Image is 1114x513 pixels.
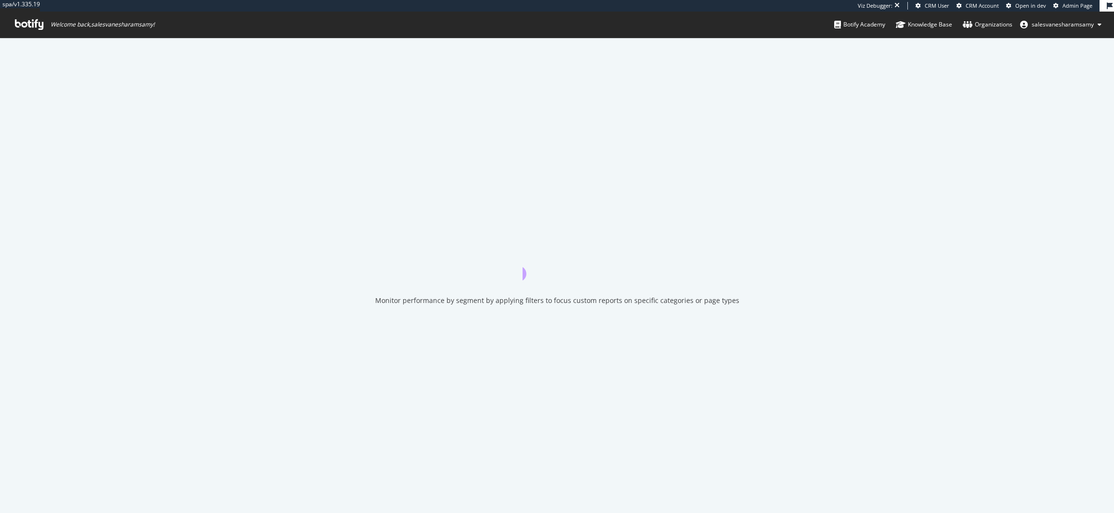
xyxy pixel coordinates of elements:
a: CRM Account [957,2,999,10]
a: CRM User [916,2,949,10]
a: Admin Page [1053,2,1092,10]
span: salesvanesharamsamy [1032,20,1094,28]
div: Viz Debugger: [858,2,892,10]
a: Botify Academy [834,12,885,38]
a: Knowledge Base [896,12,952,38]
span: Welcome back, salesvanesharamsamy ! [51,21,155,28]
div: Organizations [963,20,1012,29]
span: Admin Page [1062,2,1092,9]
span: CRM Account [966,2,999,9]
span: CRM User [925,2,949,9]
div: animation [523,246,592,280]
span: Open in dev [1015,2,1046,9]
a: Open in dev [1006,2,1046,10]
a: Organizations [963,12,1012,38]
button: salesvanesharamsamy [1012,17,1109,32]
div: Botify Academy [834,20,885,29]
div: Monitor performance by segment by applying filters to focus custom reports on specific categories... [375,296,739,305]
div: Knowledge Base [896,20,952,29]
